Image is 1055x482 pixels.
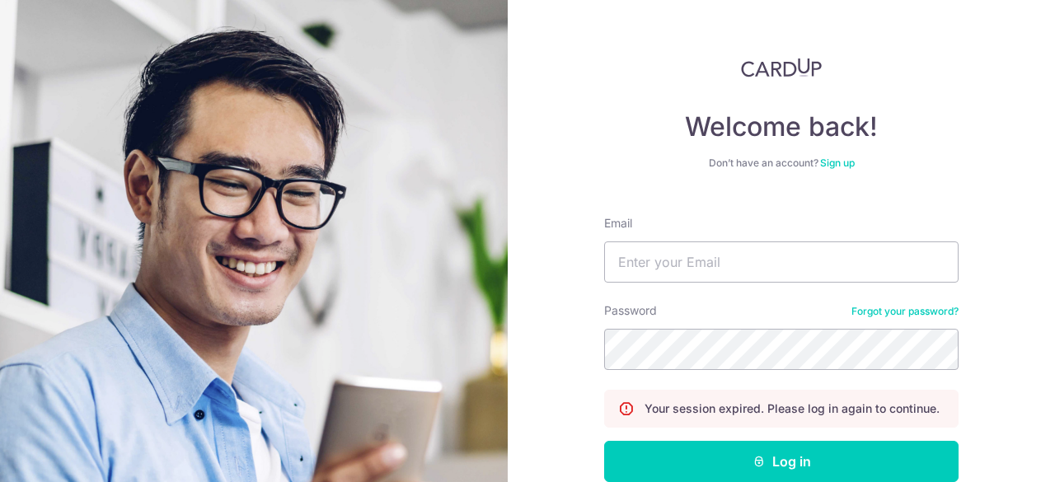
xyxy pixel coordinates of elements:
h4: Welcome back! [604,110,959,143]
input: Enter your Email [604,241,959,283]
label: Password [604,302,657,319]
button: Log in [604,441,959,482]
img: CardUp Logo [741,58,822,77]
a: Forgot your password? [851,305,959,318]
a: Sign up [820,157,855,169]
div: Don’t have an account? [604,157,959,170]
p: Your session expired. Please log in again to continue. [645,400,940,417]
label: Email [604,215,632,232]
